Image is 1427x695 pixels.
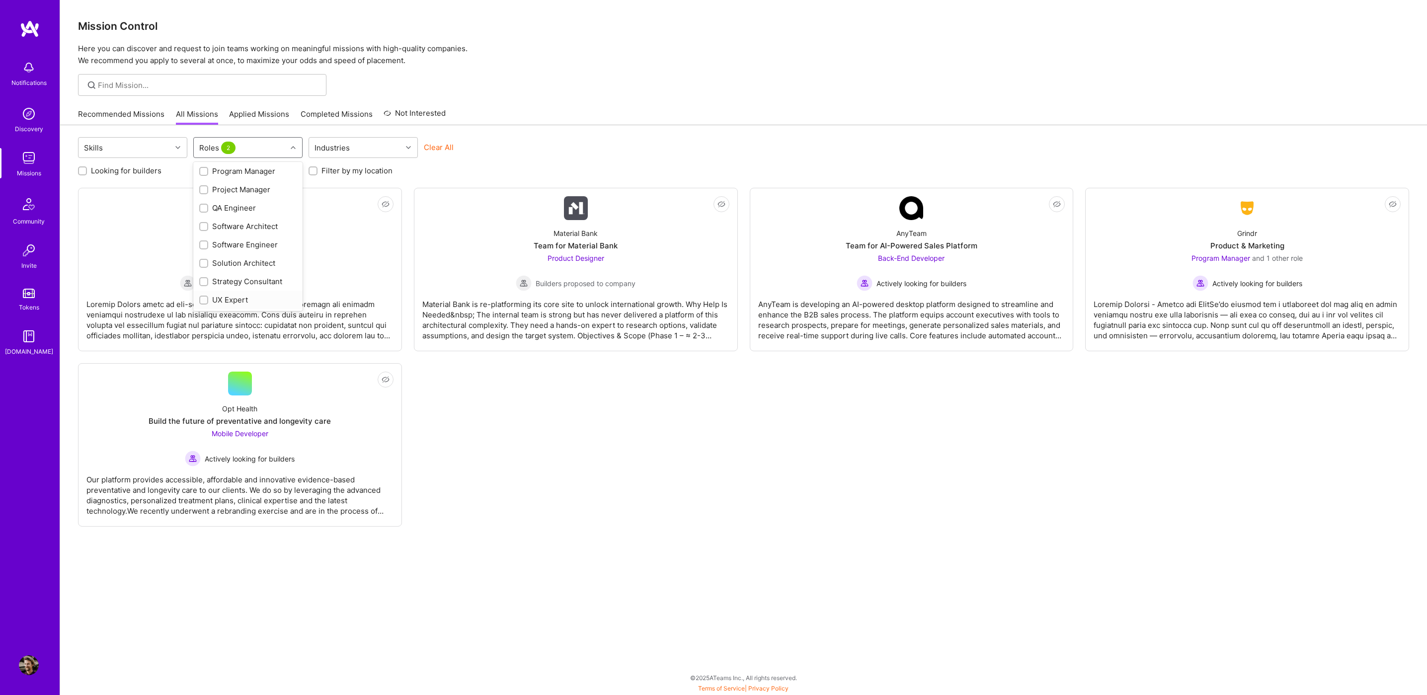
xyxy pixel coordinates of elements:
div: © 2025 ATeams Inc., All rights reserved. [60,665,1427,690]
img: guide book [19,326,39,346]
div: Grindr [1237,228,1257,238]
i: icon EyeClosed [1389,200,1397,208]
label: Filter by my location [321,165,393,176]
a: Company LogoGrindrProduct & MarketingProgram Manager and 1 other roleActively looking for builder... [1094,196,1401,343]
img: discovery [19,104,39,124]
a: Company LogoMaterial BankTeam for Material BankProduct Designer Builders proposed to companyBuild... [422,196,729,343]
a: Opt HealthBuild the future of preventative and longevity careMobile Developer Actively looking fo... [86,372,394,518]
a: Company LogoCharlie HealthProduct DesignerProduct Designer Builders proposed to companyBuilders p... [86,196,394,343]
div: Skills [81,141,105,155]
i: icon EyeClosed [1053,200,1061,208]
div: Missions [17,168,41,178]
span: Actively looking for builders [876,278,966,289]
a: Privacy Policy [748,685,789,692]
div: Loremip Dolors ametc ad eli-se-doe Tempori Utlabore et doloremagn ali enimadm veniamqui nostrudex... [86,291,394,341]
img: bell [19,58,39,77]
div: Material Bank is re-platforming its core site to unlock international growth. Why Help Is Needed&... [422,291,729,341]
input: Find Mission... [98,80,319,90]
div: Product & Marketing [1210,240,1284,251]
img: User Avatar [19,655,39,675]
img: Actively looking for builders [1192,275,1208,291]
div: Loremip Dolorsi - Ametco adi ElitSe’do eiusmod tem i utlaboreet dol mag aliq en admin veniamqu no... [1094,291,1401,341]
span: 2 [221,142,236,154]
div: Community [13,216,45,227]
div: AnyTeam [896,228,927,238]
div: AnyTeam is developing an AI-powered desktop platform designed to streamline and enhance the B2B s... [758,291,1065,341]
span: Back-End Developer [878,254,945,262]
a: Terms of Service [698,685,745,692]
a: Completed Missions [301,109,373,125]
img: Company Logo [564,196,588,220]
img: logo [20,20,40,38]
div: Strategy Consultant [199,276,297,287]
span: Mobile Developer [212,429,268,438]
div: Roles [197,141,240,155]
img: Company Logo [899,196,923,220]
span: Program Manager [1191,254,1250,262]
a: User Avatar [16,655,41,675]
p: Here you can discover and request to join teams working on meaningful missions with high-quality ... [78,43,1409,67]
div: Tokens [19,302,39,312]
div: Material Bank [554,228,598,238]
span: and 1 other role [1252,254,1303,262]
span: | [698,685,789,692]
div: UX Expert [199,295,297,305]
a: Applied Missions [229,109,289,125]
i: icon Chevron [291,145,296,150]
img: Community [17,192,41,216]
div: Team for AI-Powered Sales Platform [846,240,977,251]
div: Notifications [11,77,47,88]
button: Clear All [424,142,454,153]
img: Actively looking for builders [857,275,872,291]
i: icon SearchGrey [86,79,97,91]
div: Software Architect [199,221,297,232]
img: Company Logo [1235,199,1259,217]
a: Recommended Missions [78,109,164,125]
div: Our platform provides accessible, affordable and innovative evidence-based preventative and longe... [86,466,394,516]
span: Actively looking for builders [205,454,295,464]
img: tokens [23,289,35,298]
img: Actively looking for builders [185,451,201,466]
div: Software Engineer [199,239,297,250]
div: Team for Material Bank [534,240,618,251]
label: Looking for builders [91,165,161,176]
img: teamwork [19,148,39,168]
i: icon Chevron [406,145,411,150]
div: Opt Health [222,403,257,414]
span: Product Designer [548,254,604,262]
i: icon EyeClosed [382,376,390,384]
h3: Mission Control [78,20,1409,32]
div: [DOMAIN_NAME] [5,346,53,357]
i: icon EyeClosed [382,200,390,208]
div: Invite [21,260,37,271]
div: Discovery [15,124,43,134]
div: Program Manager [199,166,297,176]
span: Actively looking for builders [1212,278,1302,289]
div: Solution Architect [199,258,297,268]
div: QA Engineer [199,203,297,213]
div: Project Manager [199,184,297,195]
div: Build the future of preventative and longevity care [149,416,331,426]
a: Not Interested [384,107,446,125]
img: Invite [19,240,39,260]
div: Industries [312,141,352,155]
a: Company LogoAnyTeamTeam for AI-Powered Sales PlatformBack-End Developer Actively looking for buil... [758,196,1065,343]
i: icon Chevron [175,145,180,150]
a: All Missions [176,109,218,125]
span: Builders proposed to company [536,278,635,289]
i: icon EyeClosed [717,200,725,208]
img: Builders proposed to company [180,275,196,291]
img: Builders proposed to company [516,275,532,291]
